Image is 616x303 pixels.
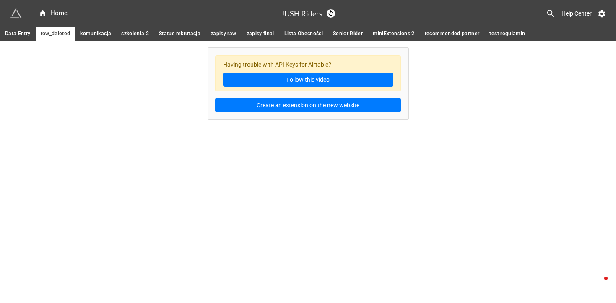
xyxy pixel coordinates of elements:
[10,8,22,19] img: miniextensions-icon.73ae0678.png
[587,275,608,295] iframe: Intercom live chat
[159,29,200,38] span: Status rekrutacja
[121,29,149,38] span: szkolenia 2
[215,55,401,92] div: Having trouble with API Keys for Airtable?
[489,29,525,38] span: test regulamin
[34,8,73,18] a: Home
[556,6,598,21] a: Help Center
[425,29,480,38] span: recommended partner
[373,29,415,38] span: miniExtensions 2
[333,29,363,38] span: Senior Rider
[284,29,323,38] span: Lista Obecności
[39,8,68,18] div: Home
[281,10,322,17] h3: JUSH Riders
[211,29,237,38] span: zapisy raw
[80,29,111,38] span: komunikacja
[5,29,31,38] span: Data Entry
[247,29,274,38] span: zapisy final
[223,73,393,87] a: Follow this video
[41,29,70,38] span: row_deleted
[215,98,401,112] button: Create an extension on the new website
[327,9,335,18] a: Sync Base Structure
